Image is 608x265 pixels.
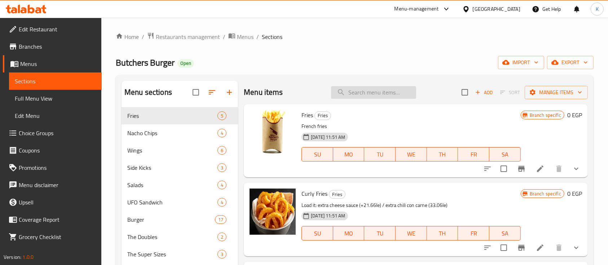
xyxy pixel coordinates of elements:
[217,233,226,241] div: items
[3,211,102,228] a: Coverage Report
[221,84,238,101] button: Add section
[550,239,568,256] button: delete
[244,87,283,98] h2: Menu items
[215,215,226,224] div: items
[217,163,226,172] div: items
[367,228,393,239] span: TU
[396,226,427,240] button: WE
[127,146,217,155] div: Wings
[9,72,102,90] a: Sections
[513,239,530,256] button: Branch-specific-item
[496,240,511,255] span: Select to update
[116,54,175,71] span: Butchers Burger
[256,32,259,41] li: /
[331,86,416,99] input: search
[430,228,455,239] span: TH
[127,215,215,224] span: Burger
[19,198,96,207] span: Upsell
[472,87,495,98] button: Add
[3,55,102,72] a: Menus
[19,233,96,241] span: Grocery Checklist
[9,90,102,107] a: Full Menu View
[127,163,217,172] span: Side Kicks
[217,250,226,259] div: items
[218,130,226,137] span: 4
[305,228,330,239] span: SU
[457,85,472,100] span: Select section
[217,181,226,189] div: items
[122,176,238,194] div: Salads4
[147,32,220,41] a: Restaurants management
[9,107,102,124] a: Edit Menu
[122,211,238,228] div: Burger17
[20,59,96,68] span: Menus
[458,147,489,162] button: FR
[3,194,102,211] a: Upsell
[461,228,486,239] span: FR
[333,226,365,240] button: MO
[3,142,102,159] a: Coupons
[479,239,496,256] button: sort-choices
[116,32,139,41] a: Home
[301,110,313,120] span: Fries
[215,216,226,223] span: 17
[142,32,144,41] li: /
[3,176,102,194] a: Menu disclaimer
[489,226,521,240] button: SA
[536,164,545,173] a: Edit menu item
[188,85,203,100] span: Select all sections
[301,201,520,210] p: Load it: extra cheese sauce (+21.66le) / extra chili con carne (33.06le)
[203,84,221,101] span: Sort sections
[527,112,564,119] span: Branch specific
[513,160,530,177] button: Branch-specific-item
[217,111,226,120] div: items
[530,88,582,97] span: Manage items
[568,239,585,256] button: show more
[427,226,458,240] button: TH
[15,77,96,85] span: Sections
[489,147,521,162] button: SA
[122,194,238,211] div: UFO Sandwich4
[547,56,594,69] button: export
[127,129,217,137] span: Nacho Chips
[218,164,226,171] span: 3
[218,112,226,119] span: 5
[315,111,331,120] span: Fries
[474,88,494,97] span: Add
[127,111,217,120] span: Fries
[177,60,194,66] span: Open
[473,5,520,13] div: [GEOGRAPHIC_DATA]
[19,42,96,51] span: Branches
[127,233,217,241] span: The Doubles
[127,198,217,207] span: UFO Sandwich
[458,226,489,240] button: FR
[364,226,396,240] button: TU
[567,110,582,120] h6: 0 EGP
[3,21,102,38] a: Edit Restaurant
[127,250,217,259] span: The Super Sizes
[218,199,226,206] span: 4
[336,149,362,160] span: MO
[553,58,588,67] span: export
[122,246,238,263] div: The Super Sizes3
[367,149,393,160] span: TU
[217,146,226,155] div: items
[430,149,455,160] span: TH
[301,226,333,240] button: SU
[19,25,96,34] span: Edit Restaurant
[572,164,581,173] svg: Show Choices
[596,5,599,13] span: K
[461,149,486,160] span: FR
[329,190,345,199] div: Fries
[492,228,518,239] span: SA
[250,110,296,156] img: Fries
[262,32,282,41] span: Sections
[218,234,226,240] span: 2
[396,147,427,162] button: WE
[237,32,254,41] span: Menus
